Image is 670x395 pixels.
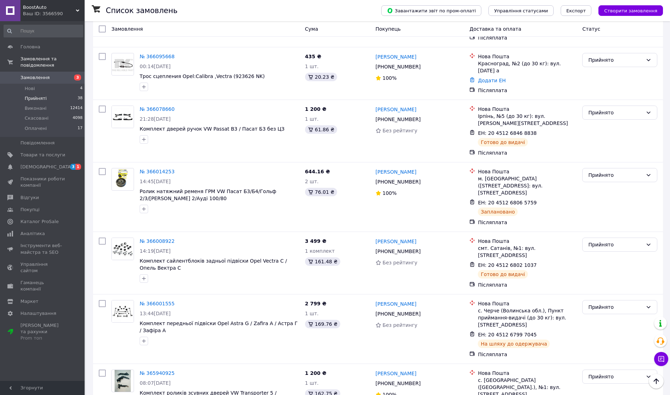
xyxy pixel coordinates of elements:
button: Чат з покупцем [654,352,668,366]
h1: Список замовлень [106,6,177,15]
span: 4 [80,85,83,92]
a: Фото товару [111,106,134,128]
span: 14:19[DATE] [140,248,171,254]
img: Фото товару [115,370,131,392]
a: [PERSON_NAME] [376,370,416,377]
span: Покупець [376,26,401,32]
span: Замовлення [111,26,143,32]
img: Фото товару [112,300,134,322]
img: Фото товару [115,168,131,190]
span: ЕН: 20 4512 6802 1037 [478,262,537,268]
div: Прийнято [588,56,643,64]
button: Управління статусами [488,5,554,16]
div: Нова Пошта [478,168,577,175]
a: [PERSON_NAME] [376,53,416,60]
a: Фото товару [111,300,134,323]
span: Аналітика [20,231,45,237]
div: Прийнято [588,373,643,381]
span: Замовлення та повідомлення [20,56,85,68]
span: Замовлення [20,74,50,81]
span: ЕН: 20 4512 6846 8838 [478,130,537,136]
span: Створити замовлення [604,8,657,13]
span: Експорт [566,8,586,13]
div: Прийнято [588,241,643,249]
button: Створити замовлення [598,5,663,16]
span: ЕН: 20 4512 6799 7045 [478,332,537,337]
div: Прийнято [588,303,643,311]
a: [PERSON_NAME] [376,168,416,175]
div: Післяплата [478,87,577,94]
a: Фото товару [111,53,134,76]
a: Створити замовлення [591,7,663,13]
div: 161.48 ₴ [305,257,340,266]
span: ЕН: 20 4512 6806 5759 [478,200,537,205]
span: 21:28[DATE] [140,116,171,122]
span: Маркет [20,298,38,305]
input: Пошук [4,25,83,37]
span: 2 шт. [305,179,319,184]
span: Гаманець компанії [20,280,65,292]
span: Покупці [20,207,39,213]
a: № 366095668 [140,54,175,59]
div: 20.23 ₴ [305,73,337,81]
a: Фото товару [111,168,134,191]
div: Післяплата [478,281,577,288]
div: Prom топ [20,335,65,341]
span: 1 200 ₴ [305,106,327,112]
div: Нова Пошта [478,300,577,307]
span: 38 [78,95,83,102]
span: 1 шт. [305,64,319,69]
a: [PERSON_NAME] [376,238,416,245]
div: м. [GEOGRAPHIC_DATA] ([STREET_ADDRESS]: вул. [STREET_ADDRESS] [478,175,577,196]
div: Післяплата [478,34,577,41]
a: Комплект сайлентблоків задньої підвіски Opel Vectra C / Опель Вектра С [140,258,287,271]
span: 1 200 ₴ [305,370,327,376]
div: Готово до видачі [478,270,528,279]
span: 00:14[DATE] [140,64,171,69]
div: [PHONE_NUMBER] [374,246,422,256]
span: 1 шт. [305,380,319,386]
span: [PERSON_NAME] та рахунки [20,322,65,342]
div: Нова Пошта [478,106,577,113]
span: Товари та послуги [20,152,65,158]
div: [PHONE_NUMBER] [374,62,422,72]
img: Фото товару [112,106,134,128]
button: Експорт [561,5,592,16]
span: 1 [75,164,81,170]
div: с. Черче (Волинська обл.), Пункт приймання-видачі (до 30 кг): вул. [STREET_ADDRESS] [478,307,577,328]
img: Фото товару [112,57,134,72]
span: Cума [305,26,318,32]
span: 1 комплект [305,248,335,254]
a: № 366078660 [140,106,175,112]
span: Виконані [25,105,47,112]
span: BoostAuto [23,4,76,11]
a: Додати ЕН [478,78,506,83]
span: 17 [78,125,83,132]
span: 100% [383,75,397,81]
span: Комплект дверей ручок VW Passat B3 / Пасат Б3 без ЦЗ [140,126,285,132]
span: Нові [25,85,35,92]
span: Доставка та оплата [469,26,521,32]
div: Заплановано [478,208,518,216]
span: [DEMOGRAPHIC_DATA] [20,164,73,170]
div: Нова Пошта [478,238,577,245]
span: Ролик натяжний ременя ГРМ VW Пасат Б3/Б4/Гольф 2/3/[PERSON_NAME] 2/Ауді 100/80 [140,188,276,201]
a: Комплект передньої підвіски Opel Astra G / Zafira A / Астра Г / Зафіра А [140,321,298,333]
button: Завантажити звіт по пром-оплаті [381,5,481,16]
span: 644.16 ₴ [305,169,330,174]
span: Управління статусами [494,8,548,13]
span: Головна [20,44,40,50]
span: 4098 [73,115,83,121]
a: № 366001555 [140,301,175,306]
span: 1 шт. [305,311,319,316]
span: 13:44[DATE] [140,311,171,316]
a: Фото товару [111,370,134,392]
a: Трос сцепления Opel:Calibra ,Vectra (923626 NK) [140,73,265,79]
span: Без рейтингу [383,322,418,328]
span: 12414 [70,105,83,112]
div: На шляху до одержувача [478,340,550,348]
span: Прийняті [25,95,47,102]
